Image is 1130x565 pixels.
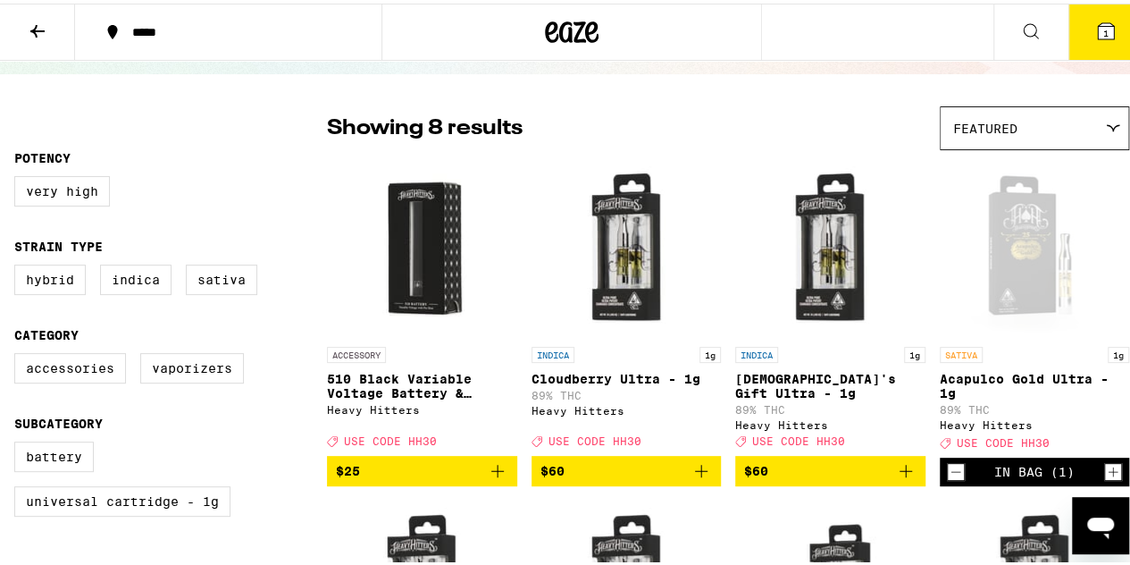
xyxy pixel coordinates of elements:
legend: Subcategory [14,413,103,427]
span: Featured [953,118,1017,132]
img: Heavy Hitters - Cloudberry Ultra - 1g [537,156,716,334]
p: ACCESSORY [327,343,386,359]
div: Heavy Hitters [940,416,1130,427]
label: Hybrid [14,261,86,291]
span: USE CODE HH30 [548,432,641,443]
p: 89% THC [532,386,722,398]
label: Very High [14,173,110,203]
a: Open page for Cloudberry Ultra - 1g from Heavy Hitters [532,156,722,452]
button: Add to bag [532,452,722,483]
span: 1 [1103,24,1109,35]
label: Vaporizers [140,350,244,380]
a: Open page for God's Gift Ultra - 1g from Heavy Hitters [735,156,925,452]
legend: Potency [14,148,71,162]
a: Open page for 510 Black Variable Voltage Battery & Charger from Heavy Hitters [327,156,517,452]
a: Open page for Acapulco Gold Ultra - 1g from Heavy Hitters [940,156,1130,454]
span: USE CODE HH30 [344,432,437,443]
p: 1g [1108,343,1129,359]
p: Cloudberry Ultra - 1g [532,368,722,383]
img: Heavy Hitters - God's Gift Ultra - 1g [741,156,919,334]
button: Add to bag [327,452,517,483]
p: 1g [699,343,721,359]
label: Universal Cartridge - 1g [14,483,230,513]
button: Increment [1104,460,1122,477]
span: USE CODE HH30 [752,432,845,443]
label: Sativa [186,261,257,291]
p: 510 Black Variable Voltage Battery & Charger [327,368,517,397]
div: Heavy Hitters [327,401,517,412]
p: SATIVA [940,343,983,359]
p: 1g [904,343,925,359]
p: Acapulco Gold Ultra - 1g [940,368,1130,397]
span: $60 [744,460,768,475]
span: $60 [540,460,565,475]
button: Add to bag [735,452,925,483]
span: $25 [336,460,360,475]
div: Heavy Hitters [532,401,722,413]
label: Accessories [14,350,126,380]
div: In Bag (1) [994,461,1075,476]
legend: Strain Type [14,236,103,250]
iframe: Button to launch messaging window [1072,493,1129,551]
button: Decrement [947,460,965,477]
p: 89% THC [940,401,1130,412]
p: INDICA [532,343,574,359]
p: INDICA [735,343,778,359]
label: Indica [100,261,172,291]
p: 89% THC [735,401,925,412]
legend: Category [14,325,79,339]
label: Battery [14,438,94,468]
div: Heavy Hitters [735,416,925,427]
img: Heavy Hitters - 510 Black Variable Voltage Battery & Charger [332,156,511,334]
p: [DEMOGRAPHIC_DATA]'s Gift Ultra - 1g [735,368,925,397]
p: Showing 8 results [327,110,523,140]
span: USE CODE HH30 [957,434,1050,445]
